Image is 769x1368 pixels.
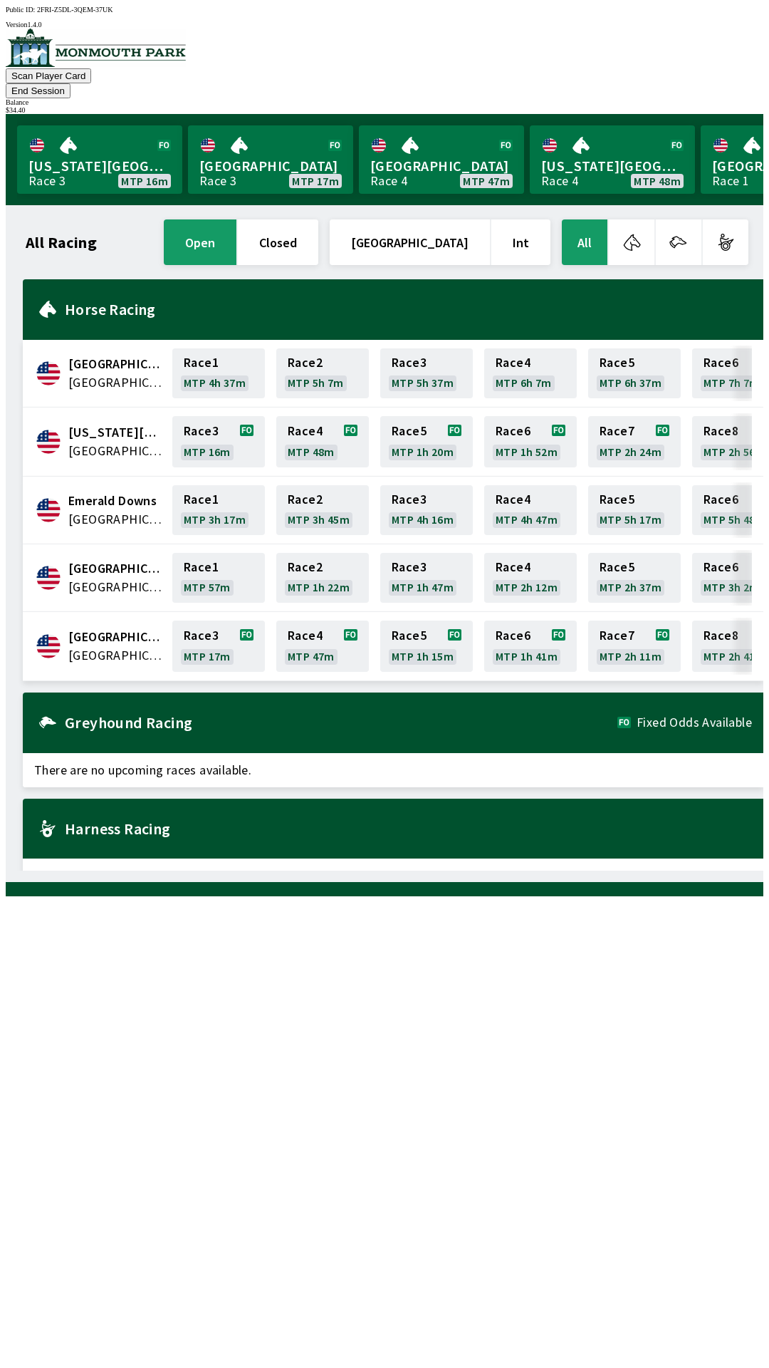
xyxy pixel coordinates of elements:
span: Race 7 [600,630,634,641]
a: Race1MTP 4h 37m [172,348,265,398]
span: Race 8 [703,630,738,641]
span: There are no upcoming races available. [23,859,763,893]
span: MTP 48m [288,446,335,457]
h1: All Racing [26,237,97,248]
a: Race3MTP 5h 37m [380,348,473,398]
span: Canterbury Park [68,355,164,373]
span: Race 3 [392,561,427,573]
span: Race 4 [288,630,323,641]
span: Race 6 [703,561,738,573]
a: Race7MTP 2h 11m [588,621,681,672]
span: [US_STATE][GEOGRAPHIC_DATA] [28,157,171,175]
span: Race 5 [392,425,427,437]
span: Race 2 [288,561,323,573]
a: Race2MTP 1h 22m [276,553,369,603]
span: United States [68,510,164,529]
a: Race2MTP 5h 7m [276,348,369,398]
span: MTP 3h 2m [703,581,760,593]
span: 2FRI-Z5DL-3QEM-37UK [37,6,113,14]
div: $ 34.40 [6,106,763,114]
a: Race3MTP 1h 47m [380,553,473,603]
a: Race3MTP 4h 16m [380,485,473,535]
span: MTP 1h 20m [392,446,454,457]
a: Race4MTP 4h 47m [484,485,577,535]
span: MTP 5h 7m [288,377,344,388]
h2: Harness Racing [65,823,752,834]
span: Race 1 [184,357,219,368]
span: [GEOGRAPHIC_DATA] [199,157,342,175]
span: Race 5 [600,561,634,573]
a: [US_STATE][GEOGRAPHIC_DATA]Race 4MTP 48m [530,125,695,194]
a: Race5MTP 1h 15m [380,621,473,672]
span: MTP 2h 11m [600,651,661,662]
span: Race 3 [184,425,219,437]
span: Fairmount Park [68,559,164,578]
span: MTP 1h 52m [496,446,558,457]
span: United States [68,646,164,665]
span: MTP 6h 37m [600,377,661,388]
a: Race6MTP 1h 41m [484,621,577,672]
span: Fixed Odds Available [637,717,752,728]
span: MTP 2h 37m [600,581,661,593]
span: MTP 2h 41m [703,651,765,662]
a: Race6MTP 1h 52m [484,416,577,467]
span: Race 6 [496,630,530,641]
a: [GEOGRAPHIC_DATA]Race 3MTP 17m [188,125,353,194]
a: Race3MTP 16m [172,416,265,467]
div: Balance [6,98,763,106]
a: Race5MTP 5h 17m [588,485,681,535]
span: Race 4 [288,425,323,437]
span: Race 1 [184,494,219,505]
span: MTP 6h 7m [496,377,552,388]
a: Race3MTP 17m [172,621,265,672]
span: MTP 2h 56m [703,446,765,457]
span: Race 4 [496,561,530,573]
span: [US_STATE][GEOGRAPHIC_DATA] [541,157,684,175]
a: Race4MTP 47m [276,621,369,672]
span: Race 6 [703,357,738,368]
span: Race 4 [496,357,530,368]
span: MTP 47m [463,175,510,187]
div: Public ID: [6,6,763,14]
span: Race 2 [288,494,323,505]
h2: Greyhound Racing [65,717,617,728]
span: MTP 3h 45m [288,514,350,525]
div: Race 3 [28,175,66,187]
span: MTP 3h 17m [184,514,246,525]
h2: Horse Racing [65,304,752,315]
span: MTP 48m [634,175,681,187]
span: MTP 1h 47m [392,581,454,593]
span: Race 8 [703,425,738,437]
span: Race 5 [600,357,634,368]
span: There are no upcoming races available. [23,753,763,787]
a: Race5MTP 6h 37m [588,348,681,398]
span: Race 4 [496,494,530,505]
a: Race1MTP 57m [172,553,265,603]
span: MTP 2h 24m [600,446,661,457]
div: Race 4 [370,175,407,187]
a: [US_STATE][GEOGRAPHIC_DATA]Race 3MTP 16m [17,125,182,194]
span: Race 5 [600,494,634,505]
span: MTP 5h 48m [703,514,765,525]
div: Version 1.4.0 [6,21,763,28]
span: Race 5 [392,630,427,641]
span: MTP 16m [184,446,231,457]
span: United States [68,578,164,596]
span: MTP 57m [184,581,231,593]
span: MTP 2h 12m [496,581,558,593]
button: closed [238,219,318,265]
span: Race 2 [288,357,323,368]
a: Race4MTP 6h 7m [484,348,577,398]
a: Race2MTP 3h 45m [276,485,369,535]
span: MTP 1h 22m [288,581,350,593]
span: MTP 17m [184,651,231,662]
span: MTP 16m [121,175,168,187]
div: Race 1 [712,175,749,187]
span: MTP 5h 37m [392,377,454,388]
a: Race5MTP 2h 37m [588,553,681,603]
span: Delaware Park [68,423,164,442]
span: Race 3 [392,357,427,368]
span: MTP 5h 17m [600,514,661,525]
span: Race 1 [184,561,219,573]
span: United States [68,373,164,392]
